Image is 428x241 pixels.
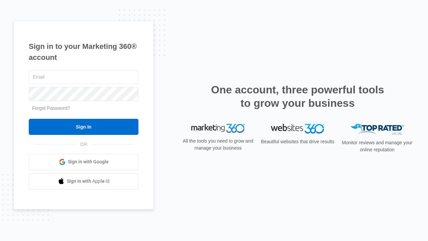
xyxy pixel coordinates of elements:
[29,70,138,84] input: Email
[68,158,109,165] span: Sign in with Google
[181,138,255,152] p: All the tools you need to grow and manage your business
[340,139,415,153] p: Monitor reviews and manage your online reputation
[209,83,386,110] h2: One account, three powerful tools to grow your business
[76,141,92,148] span: OR
[32,105,70,111] a: Forgot Password?
[29,41,138,63] h1: Sign in to your Marketing 360® account
[29,119,138,135] input: Sign In
[29,154,138,170] a: Sign in with Google
[271,124,324,134] img: Websites 360
[29,173,138,189] a: Sign in with Apple Id
[350,124,404,135] img: Top Rated Local
[260,138,335,145] p: Beautiful websites that drive results
[191,124,245,133] img: Marketing 360
[67,178,110,185] span: Sign in with Apple Id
